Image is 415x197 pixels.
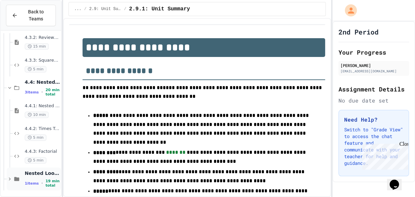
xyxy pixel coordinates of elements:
span: 4.4.2: Times Table [25,126,60,132]
h2: Your Progress [338,48,409,57]
iframe: chat widget [360,141,408,170]
span: 15 min [25,43,49,50]
span: • [41,181,43,186]
div: Chat with us now!Close [3,3,46,43]
span: • [41,89,43,95]
div: [PERSON_NAME] [340,62,407,68]
span: 4.4.1: Nested Loops [25,103,60,109]
h2: Assignment Details [338,84,409,94]
span: 5 min [25,134,46,141]
span: 2.9: Unit Summary [89,6,121,12]
span: 5 min [25,66,46,72]
span: Nested Loop Practice [25,170,60,176]
span: 4.4.3: Factorial [25,149,60,154]
span: 2.9.1: Unit Summary [129,5,190,13]
span: 4.4: Nested Loops [25,79,60,85]
iframe: chat widget [387,170,408,190]
span: 20 min total [45,88,60,96]
h3: Need Help? [344,116,403,124]
span: 1 items [25,181,39,186]
span: 19 min total [45,179,60,188]
span: 10 min [25,112,49,118]
span: 5 min [25,157,46,163]
span: / [124,6,126,12]
span: Back to Teams [22,8,50,22]
span: / [84,6,87,12]
span: 3 items [25,90,39,94]
div: My Account [338,3,359,18]
span: ... [74,6,82,12]
span: 4.3.3: Squares of Numbers [25,58,60,63]
span: 4.3.2: Review - Math with Loops [25,35,60,41]
div: No due date set [338,96,409,105]
div: [EMAIL_ADDRESS][DOMAIN_NAME] [340,69,407,74]
p: Switch to "Grade View" to access the chat feature and communicate with your teacher for help and ... [344,126,403,167]
button: Back to Teams [6,5,56,26]
h1: 2nd Period [338,27,379,37]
